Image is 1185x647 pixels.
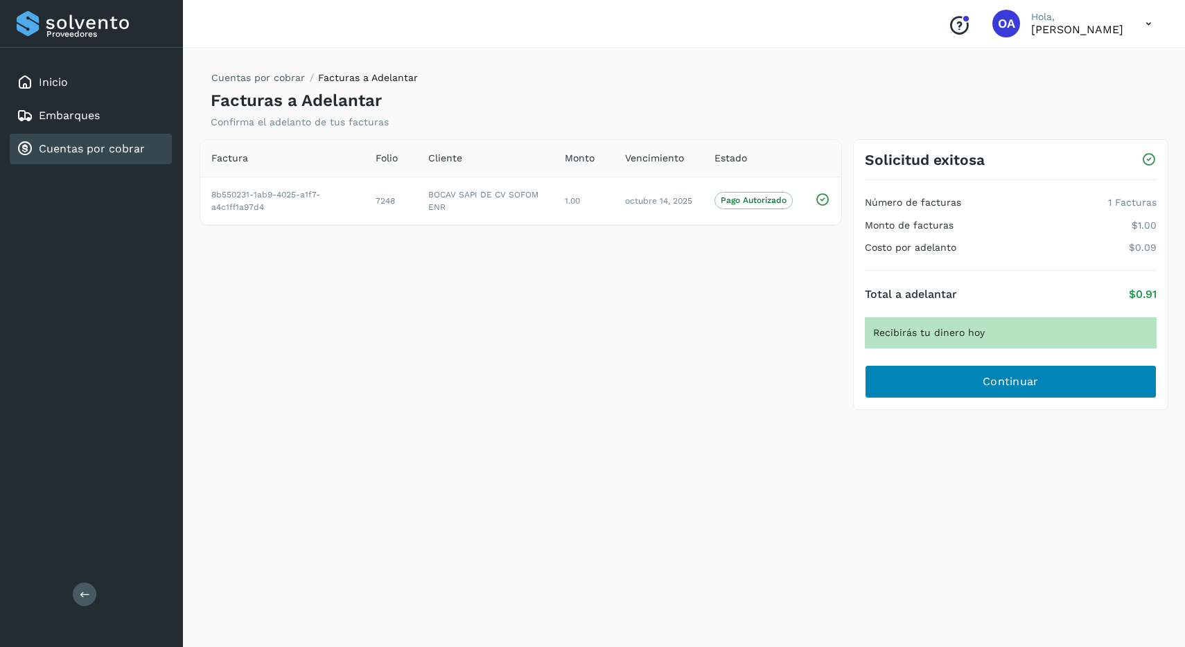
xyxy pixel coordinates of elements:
p: $0.09 [1129,242,1157,254]
nav: breadcrumb [211,71,418,91]
a: Cuentas por cobrar [211,72,305,83]
span: Facturas a Adelantar [318,72,418,83]
p: $0.91 [1129,287,1157,301]
h3: Solicitud exitosa [865,151,985,168]
span: Folio [376,151,398,166]
div: Cuentas por cobrar [10,134,172,164]
a: Embarques [39,109,100,122]
span: 1.00 [565,196,580,206]
span: Cliente [428,151,462,166]
p: OSCAR ARZATE LEIJA [1031,23,1123,36]
h4: Monto de facturas [865,220,954,231]
span: Monto [565,151,595,166]
span: Estado [714,151,747,166]
div: Embarques [10,100,172,131]
h4: Facturas a Adelantar [211,91,382,111]
div: Recibirás tu dinero hoy [865,317,1157,348]
a: Cuentas por cobrar [39,142,145,155]
a: Inicio [39,76,68,89]
div: Inicio [10,67,172,98]
span: octubre 14, 2025 [625,196,692,206]
h4: Costo por adelanto [865,242,956,254]
td: 8b550231-1ab9-4025-a1f7-a4c1ff1a97d4 [200,177,365,224]
p: Proveedores [46,29,166,39]
p: 1 Facturas [1108,197,1157,209]
p: Confirma el adelanto de tus facturas [211,116,389,128]
td: BOCAV SAPI DE CV SOFOM ENR [417,177,554,224]
button: Continuar [865,365,1157,398]
span: Vencimiento [625,151,684,166]
span: Factura [211,151,248,166]
h4: Número de facturas [865,197,961,209]
td: 7248 [365,177,417,224]
p: $1.00 [1132,220,1157,231]
span: Continuar [983,374,1039,389]
h4: Total a adelantar [865,287,957,301]
p: Pago Autorizado [721,195,787,205]
p: Hola, [1031,11,1123,23]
